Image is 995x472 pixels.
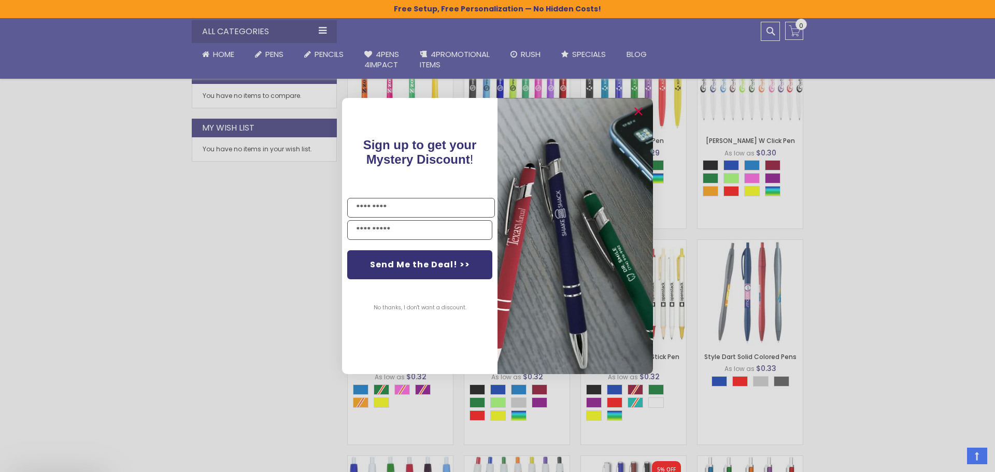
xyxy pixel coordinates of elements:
span: ! [363,138,477,166]
button: No thanks, I don't want a discount. [368,295,472,321]
button: Send Me the Deal! >> [347,250,492,279]
button: Close dialog [630,103,647,120]
img: pop-up-image [497,98,653,374]
span: Sign up to get your Mystery Discount [363,138,477,166]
